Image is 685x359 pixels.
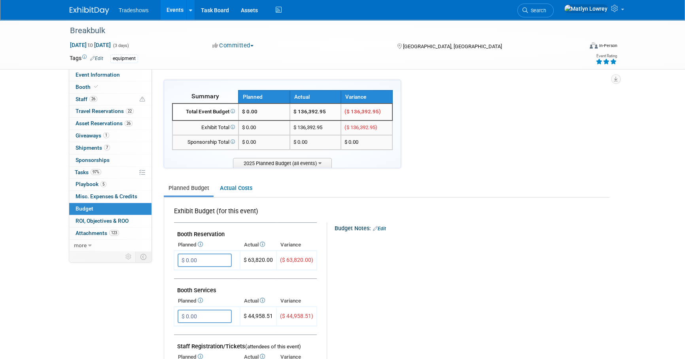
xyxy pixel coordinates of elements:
span: Asset Reservations [76,120,132,126]
img: ExhibitDay [70,7,109,15]
td: Booth Reservation [174,223,317,240]
span: $ 0.00 [344,139,358,145]
a: Search [517,4,554,17]
a: Planned Budget [164,181,214,195]
span: Staff [76,96,97,102]
span: $ 63,820.00 [244,257,273,263]
a: Sponsorships [69,154,151,166]
td: $ 44,958.51 [240,307,276,326]
a: more [69,240,151,252]
th: Planned [174,295,240,306]
a: Travel Reservations22 [69,105,151,117]
span: ($ 44,958.51) [280,313,313,319]
span: Misc. Expenses & Credits [76,193,137,199]
div: Exhibit Budget (for this event) [174,207,314,220]
td: Personalize Event Tab Strip [122,252,136,262]
span: Tasks [75,169,101,175]
span: Shipments [76,145,110,151]
a: Budget [69,203,151,215]
span: Tradeshows [119,7,149,13]
span: Budget [76,205,93,212]
td: $ 136,392.95 [290,103,341,120]
span: [DATE] [DATE] [70,41,111,49]
div: In-Person [599,43,617,49]
span: ($ 136,392.95) [344,109,381,115]
td: $ 136,392.95 [290,120,341,135]
a: Shipments7 [69,142,151,154]
span: $ 0.00 [242,109,257,115]
span: 7 [104,145,110,150]
a: Event Information [69,69,151,81]
a: Asset Reservations26 [69,118,151,130]
th: Variance [276,295,317,306]
div: Breakbulk [67,24,571,38]
img: Format-Inperson.png [590,42,598,49]
a: Edit [373,226,386,231]
span: Booth [76,84,100,90]
span: Travel Reservations [76,108,134,114]
a: Playbook5 [69,179,151,190]
td: Toggle Event Tabs [136,252,152,262]
i: Booth reservation complete [94,85,98,89]
th: Planned [174,239,240,250]
span: Attachments [76,230,119,236]
th: Planned [238,90,290,103]
span: 22 [126,108,134,114]
span: 123 [109,230,119,236]
div: Event Rating [596,54,617,58]
span: Event Information [76,71,120,78]
td: Tags [70,54,103,63]
td: Booth Services [174,279,317,296]
img: Matlyn Lowrey [564,4,608,13]
div: Total Event Budget [176,108,235,116]
span: Playbook [76,181,106,187]
span: Search [528,8,546,13]
th: Variance [276,239,317,250]
a: Actual Costs [215,181,257,195]
span: to [87,42,94,48]
span: 26 [125,120,132,126]
span: 26 [89,96,97,102]
div: equipment [110,55,138,63]
td: Staff Registration/Tickets [174,335,317,352]
span: Sponsorships [76,157,110,163]
span: 5 [100,181,106,187]
button: Committed [210,41,257,50]
div: Event Format [536,41,617,53]
a: ROI, Objectives & ROO [69,215,151,227]
a: Attachments123 [69,227,151,239]
a: Giveaways1 [69,130,151,142]
th: Actual [240,295,276,306]
span: (attendees of this event) [245,344,301,350]
span: Summary [191,92,219,100]
a: Edit [90,56,103,61]
a: Misc. Expenses & Credits [69,191,151,203]
span: 1 [103,132,109,138]
a: Booth [69,81,151,93]
span: Giveaways [76,132,109,139]
th: Actual [290,90,341,103]
span: [GEOGRAPHIC_DATA], [GEOGRAPHIC_DATA] [403,43,501,49]
th: Actual [240,239,276,250]
div: Budget Notes: [335,222,609,233]
span: $ 0.00 [242,139,256,145]
span: $ 0.00 [242,124,256,130]
span: more [74,242,87,248]
span: ($ 63,820.00) [280,257,313,263]
a: Staff26 [69,94,151,105]
span: 97% [91,169,101,175]
div: Sponsorship Total [176,139,235,146]
a: Tasks97% [69,167,151,179]
div: Exhibit Total [176,124,235,132]
span: (3 days) [112,43,129,48]
span: ROI, Objectives & ROO [76,218,129,224]
span: ($ 136,392.95) [344,124,377,130]
th: Variance [341,90,392,103]
span: Potential Scheduling Conflict -- at least one attendee is tagged in another overlapping event. [140,96,145,103]
span: 2025 Planned Budget (all events) [233,158,332,168]
td: $ 0.00 [290,135,341,150]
